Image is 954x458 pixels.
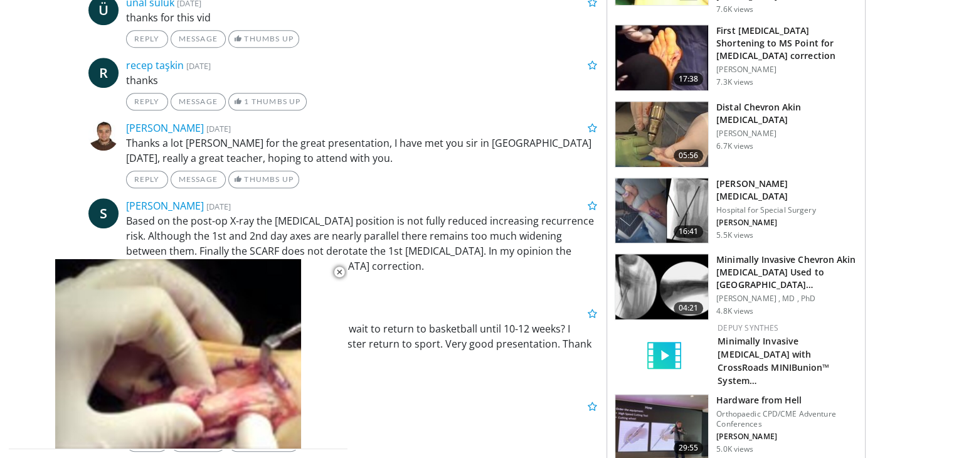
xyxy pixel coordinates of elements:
[716,141,753,151] p: 6.7K views
[88,58,119,88] a: R
[718,322,778,333] a: DePuy Synthes
[171,30,226,48] a: Message
[674,149,704,162] span: 05:56
[228,30,299,48] a: Thumbs Up
[674,442,704,454] span: 29:55
[126,321,598,366] p: If healing is confirmed on x-ray at 8 weeks, why wait to return to basketball until 10-12 weeks? ...
[186,60,211,72] small: [DATE]
[615,101,857,168] a: 05:56 Distal Chevron Akin [MEDICAL_DATA] [PERSON_NAME] 6.7K views
[716,218,857,228] p: [PERSON_NAME]
[615,253,857,320] a: 04:21 Minimally Invasive Chevron Akin [MEDICAL_DATA] Used to [GEOGRAPHIC_DATA]… [PERSON_NAME] , M...
[171,93,226,110] a: Message
[718,335,829,386] a: Minimally Invasive [MEDICAL_DATA] with CrossRoads MINIBunion™ System…
[126,136,598,166] p: Thanks a lot [PERSON_NAME] for the great presentation, I have met you sir in [GEOGRAPHIC_DATA] [D...
[716,24,857,62] h3: First [MEDICAL_DATA] Shortening to MS Point for [MEDICAL_DATA] correction
[716,409,857,429] p: Orthopaedic CPD/CME Adventure Conferences
[126,93,168,110] a: Reply
[327,259,352,285] button: Close
[126,10,598,25] p: thanks for this vid
[126,58,184,72] a: recep taşkin
[9,259,347,449] video-js: Video Player
[716,129,857,139] p: [PERSON_NAME]
[615,102,708,167] img: abb9f310-2826-487f-ae75-9336bcd83bb7.150x105_q85_crop-smart_upscale.jpg
[716,77,753,87] p: 7.3K views
[716,394,857,407] h3: Hardware from Hell
[716,205,857,215] p: Hospital for Special Surgery
[88,120,119,151] img: Avatar
[88,198,119,228] a: S
[228,93,307,110] a: 1 Thumbs Up
[617,322,711,388] img: video_placeholder_short.svg
[716,444,753,454] p: 5.0K views
[716,432,857,442] p: [PERSON_NAME]
[674,225,704,238] span: 16:41
[615,25,708,90] img: xX2wXF35FJtYfXNX5hMDoxOjBrOw-uIx_1.150x105_q85_crop-smart_upscale.jpg
[228,171,299,188] a: Thumbs Up
[126,171,168,188] a: Reply
[171,171,226,188] a: Message
[674,302,704,314] span: 04:21
[716,294,857,304] p: [PERSON_NAME] , MD , PhD
[615,254,708,319] img: e73f24f9-02ca-4bec-a641-813152ebe724.150x105_q85_crop-smart_upscale.jpg
[126,199,204,213] a: [PERSON_NAME]
[206,201,231,212] small: [DATE]
[244,97,249,106] span: 1
[206,123,231,134] small: [DATE]
[674,73,704,85] span: 17:38
[126,73,598,88] p: thanks
[126,213,598,274] p: Based on the post-op X-ray the [MEDICAL_DATA] position is not fully reduced increasing recurrence...
[716,253,857,291] h3: Minimally Invasive Chevron Akin [MEDICAL_DATA] Used to [GEOGRAPHIC_DATA]…
[716,178,857,203] h3: [PERSON_NAME] [MEDICAL_DATA]
[615,178,857,244] a: 16:41 [PERSON_NAME] [MEDICAL_DATA] Hospital for Special Surgery [PERSON_NAME] 5.5K views
[716,4,753,14] p: 7.6K views
[615,24,857,91] a: 17:38 First [MEDICAL_DATA] Shortening to MS Point for [MEDICAL_DATA] correction [PERSON_NAME] 7.3...
[716,101,857,126] h3: Distal Chevron Akin [MEDICAL_DATA]
[615,178,708,243] img: c5151720-8caa-4a76-8283-e6ec7de3c576.150x105_q85_crop-smart_upscale.jpg
[126,30,168,48] a: Reply
[716,65,857,75] p: [PERSON_NAME]
[126,414,598,429] p: Very nice proccedure and explanation
[126,121,204,135] a: [PERSON_NAME]
[716,230,753,240] p: 5.5K views
[716,306,753,316] p: 4.8K views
